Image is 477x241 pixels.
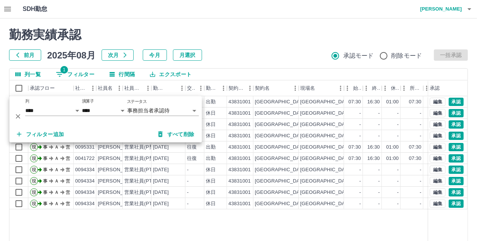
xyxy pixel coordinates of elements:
div: 始業 [353,80,361,96]
div: 休憩 [391,80,399,96]
div: - [360,178,361,185]
div: 休日 [206,132,216,140]
button: 編集 [430,143,446,151]
div: 勤務日 [151,80,185,96]
text: 営 [66,167,70,172]
text: 現 [32,144,36,150]
button: 編集 [430,166,446,174]
div: - [420,200,421,207]
span: 1 [60,66,68,74]
span: 承認モード [343,51,374,60]
div: [PERSON_NAME] [98,155,139,162]
div: - [397,166,399,173]
div: 0094334 [75,200,95,207]
text: 事 [43,156,48,161]
div: [PERSON_NAME] [98,178,139,185]
div: 43831001 [228,98,251,106]
button: メニュー [335,83,346,94]
div: 営業社員(PT契約) [124,189,164,196]
div: - [378,178,380,185]
div: - [378,132,380,140]
div: 承認 [430,80,440,96]
label: 演算子 [82,98,94,104]
div: 所定開始 [410,80,422,96]
div: [GEOGRAPHIC_DATA] [255,155,307,162]
button: 前月 [9,49,41,61]
button: 編集 [430,120,446,129]
div: 休日 [206,121,216,128]
div: [GEOGRAPHIC_DATA] [255,166,307,173]
div: [DATE] [153,200,169,207]
button: 編集 [430,154,446,163]
div: 43831001 [228,132,251,140]
button: 編集 [430,188,446,196]
text: Ａ [54,190,59,195]
div: - [378,189,380,196]
button: メニュー [290,83,301,94]
div: - [360,166,361,173]
button: 行間隔 [103,69,141,80]
div: [GEOGRAPHIC_DATA] [255,121,307,128]
div: - [420,189,421,196]
div: [GEOGRAPHIC_DATA] [255,189,307,196]
div: [DATE] [153,144,169,151]
div: 休日 [206,166,216,173]
div: [GEOGRAPHIC_DATA]立[GEOGRAPHIC_DATA] [300,189,409,196]
div: 01:00 [386,144,399,151]
button: 編集 [430,200,446,208]
div: 承認 [428,80,468,96]
div: [GEOGRAPHIC_DATA]立[GEOGRAPHIC_DATA] [300,98,409,106]
button: 承認 [449,177,464,185]
div: [GEOGRAPHIC_DATA]立[GEOGRAPHIC_DATA] [300,110,409,117]
div: 0094334 [75,166,95,173]
text: 事 [43,201,48,206]
button: 承認 [449,143,464,151]
div: 社員名 [98,80,113,96]
text: 営 [66,144,70,150]
div: 休日 [206,178,216,185]
div: 43831001 [228,121,251,128]
div: 契約名 [255,80,270,96]
div: 社員番号 [74,80,96,96]
div: - [397,110,399,117]
div: [GEOGRAPHIC_DATA] [255,132,307,140]
div: 社員区分 [124,80,142,96]
h5: 2025年08月 [47,49,96,61]
button: 承認 [449,188,464,196]
text: Ａ [54,167,59,172]
div: [GEOGRAPHIC_DATA]立[GEOGRAPHIC_DATA] [300,121,409,128]
div: 休日 [206,110,216,117]
text: 現 [32,167,36,172]
button: 月選択 [173,49,202,61]
div: [GEOGRAPHIC_DATA] [255,98,307,106]
div: 07:30 [409,155,421,162]
div: [PERSON_NAME] [98,166,139,173]
text: 事 [43,178,48,184]
div: 営業社員(P契約) [124,155,161,162]
div: 出勤 [206,98,216,106]
div: 社員区分 [123,80,151,96]
div: 契約コード [228,80,244,96]
div: 0095331 [75,144,95,151]
div: - [397,200,399,207]
div: 現場名 [299,80,344,96]
div: [GEOGRAPHIC_DATA] [255,144,307,151]
div: 0094334 [75,178,95,185]
div: 43831001 [228,200,251,207]
span: 削除モード [392,51,422,60]
text: 営 [66,190,70,195]
div: - [420,110,421,117]
div: 交通費 [187,80,195,96]
button: メニュー [114,83,125,94]
div: - [378,110,380,117]
button: フィルター表示 [50,69,100,80]
div: - [397,132,399,140]
div: - [378,121,380,128]
div: 往復 [187,155,197,162]
div: 16:30 [367,144,380,151]
div: - [360,110,361,117]
div: 休日 [206,189,216,196]
div: 所定開始 [401,80,423,96]
div: - [187,178,188,185]
button: メニュー [218,83,229,94]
